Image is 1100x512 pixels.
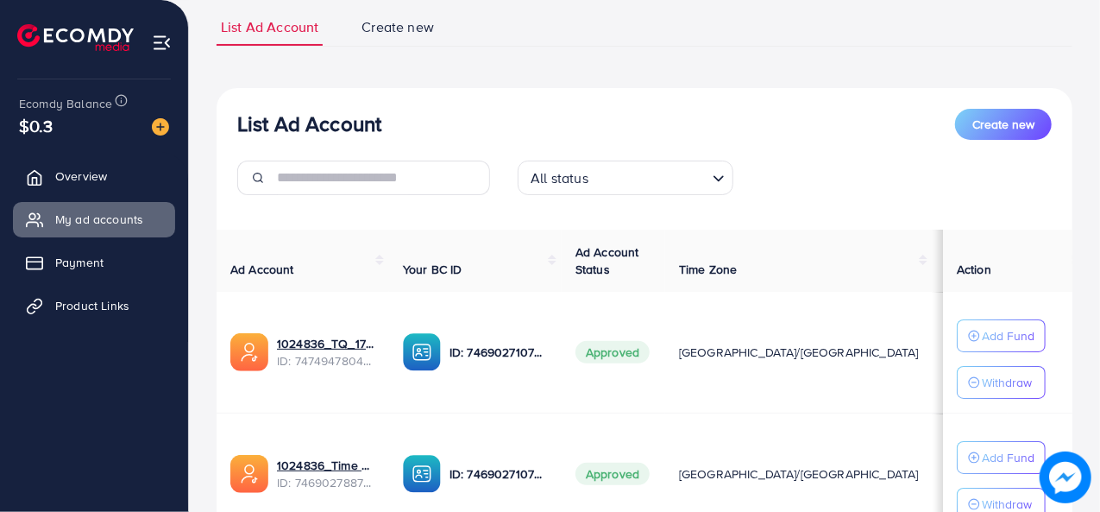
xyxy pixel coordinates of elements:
[982,447,1034,468] p: Add Fund
[518,161,733,195] div: Search for option
[955,109,1052,140] button: Create new
[575,341,650,363] span: Approved
[449,464,548,484] p: ID: 7469027107415490576
[403,333,441,371] img: ic-ba-acc.ded83a64.svg
[1040,452,1091,503] img: image
[679,344,919,361] span: [GEOGRAPHIC_DATA]/[GEOGRAPHIC_DATA]
[679,261,737,278] span: Time Zone
[957,366,1046,399] button: Withdraw
[55,297,129,314] span: Product Links
[277,457,375,474] a: 1024836_Time Quest ADM_1739018582569
[594,162,706,191] input: Search for option
[361,17,434,37] span: Create new
[449,342,548,363] p: ID: 7469027107415490576
[957,441,1046,474] button: Add Fund
[55,211,143,228] span: My ad accounts
[55,254,104,271] span: Payment
[277,335,375,352] a: 1024836_TQ_1740396927755
[679,465,919,483] span: [GEOGRAPHIC_DATA]/[GEOGRAPHIC_DATA]
[13,159,175,193] a: Overview
[527,166,592,191] span: All status
[957,261,991,278] span: Action
[277,335,375,370] div: <span class='underline'>1024836_TQ_1740396927755</span></br>7474947804864823297
[19,95,112,112] span: Ecomdy Balance
[957,319,1046,352] button: Add Fund
[55,168,107,185] span: Overview
[230,455,268,493] img: ic-ads-acc.e4c84228.svg
[575,463,650,485] span: Approved
[13,288,175,323] a: Product Links
[13,202,175,237] a: My ad accounts
[972,116,1034,133] span: Create new
[13,245,175,280] a: Payment
[277,457,375,492] div: <span class='underline'>1024836_Time Quest ADM_1739018582569</span></br>7469027887354789905
[982,372,1032,393] p: Withdraw
[403,261,462,278] span: Your BC ID
[19,113,53,138] span: $0.3
[230,261,294,278] span: Ad Account
[152,33,172,53] img: menu
[403,455,441,493] img: ic-ba-acc.ded83a64.svg
[277,474,375,491] span: ID: 7469027887354789905
[221,17,318,37] span: List Ad Account
[237,111,381,136] h3: List Ad Account
[152,118,169,136] img: image
[982,326,1034,346] p: Add Fund
[575,243,639,278] span: Ad Account Status
[230,333,268,371] img: ic-ads-acc.e4c84228.svg
[277,352,375,370] span: ID: 7474947804864823297
[17,24,134,51] img: logo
